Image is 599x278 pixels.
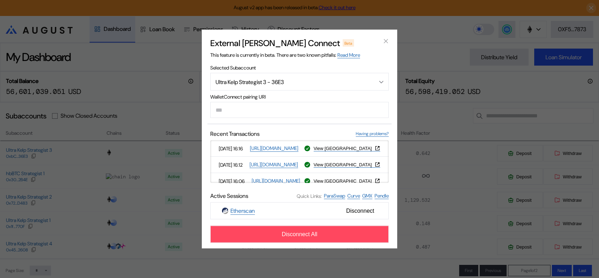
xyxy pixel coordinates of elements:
[210,202,389,219] button: EtherscanEtherscanDisconnect
[282,231,318,238] span: Disconnect All
[356,131,389,137] a: Having problems?
[210,65,389,71] span: Selected Subaccount
[362,193,372,199] a: GMX
[252,178,300,184] a: [URL][DOMAIN_NAME]
[250,161,298,168] a: [URL][DOMAIN_NAME]
[314,178,380,184] button: View [GEOGRAPHIC_DATA]
[210,73,389,91] button: Open menu
[375,193,389,199] a: Pendle
[250,145,298,152] a: [URL][DOMAIN_NAME]
[219,161,247,168] span: [DATE] 16:12
[324,193,345,199] a: ParaSwap
[314,145,380,151] button: View [GEOGRAPHIC_DATA]
[219,178,249,184] span: [DATE] 16:06
[314,162,380,167] button: View [GEOGRAPHIC_DATA]
[210,94,389,100] span: WalletConnect pairing URI
[343,205,377,217] span: Disconnect
[210,130,259,138] span: Recent Transactions
[210,38,340,49] h2: External [PERSON_NAME] Connect
[222,208,228,214] img: Etherscan
[314,162,380,168] a: View [GEOGRAPHIC_DATA]
[343,39,354,46] div: Beta
[210,192,248,200] span: Active Sessions
[347,193,360,199] a: Curve
[230,207,255,215] a: Etherscan
[380,35,392,47] button: close modal
[216,78,365,85] div: Ultra Kelp Strategist 3 - 36E3
[337,52,360,59] a: Read More
[219,145,247,151] span: [DATE] 16:16
[297,193,322,199] span: Quick Links:
[210,226,389,243] button: Disconnect All
[210,52,360,58] span: This feature is currently in beta. There are two known pitfalls:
